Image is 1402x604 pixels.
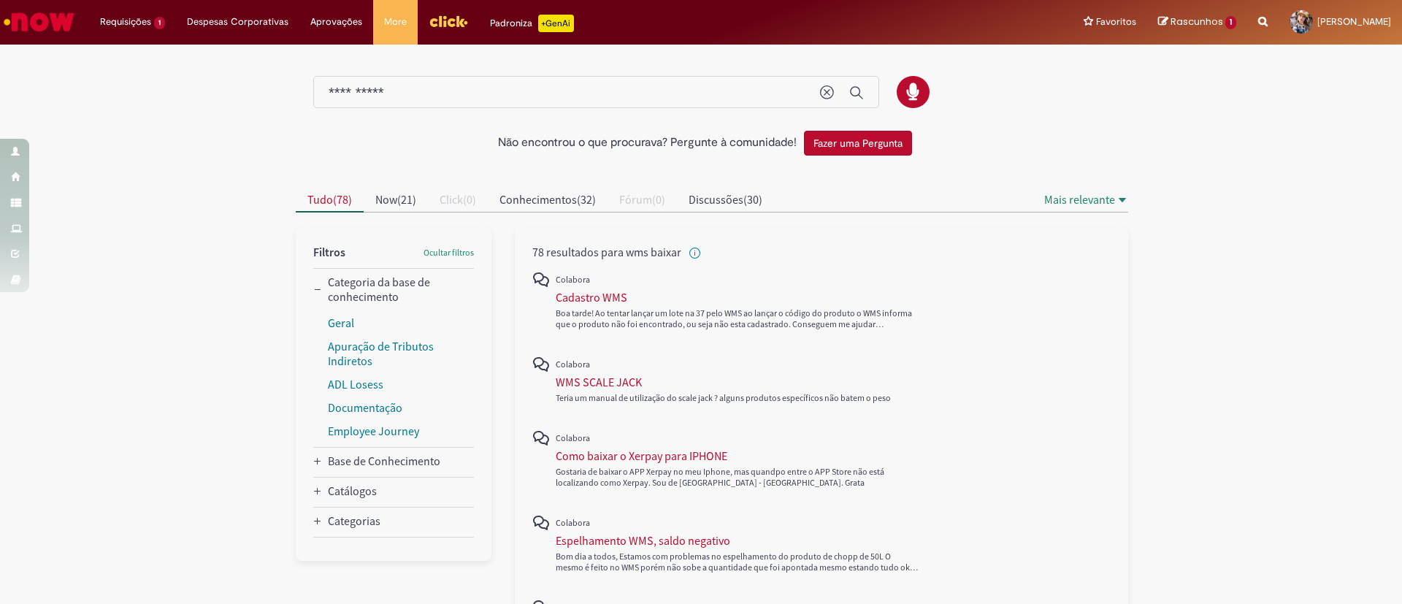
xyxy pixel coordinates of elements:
span: Requisições [100,15,151,29]
button: Fazer uma Pergunta [804,131,912,156]
span: [PERSON_NAME] [1317,15,1391,28]
img: click_logo_yellow_360x200.png [429,10,468,32]
span: 1 [154,17,165,29]
h2: Não encontrou o que procurava? Pergunte à comunidade! [498,137,797,150]
div: Padroniza [490,15,574,32]
span: Despesas Corporativas [187,15,288,29]
p: +GenAi [538,15,574,32]
span: 1 [1225,16,1236,29]
a: Rascunhos [1158,15,1236,29]
span: Rascunhos [1171,15,1223,28]
span: Aprovações [310,15,362,29]
span: Favoritos [1096,15,1136,29]
img: ServiceNow [1,7,77,37]
span: More [384,15,407,29]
